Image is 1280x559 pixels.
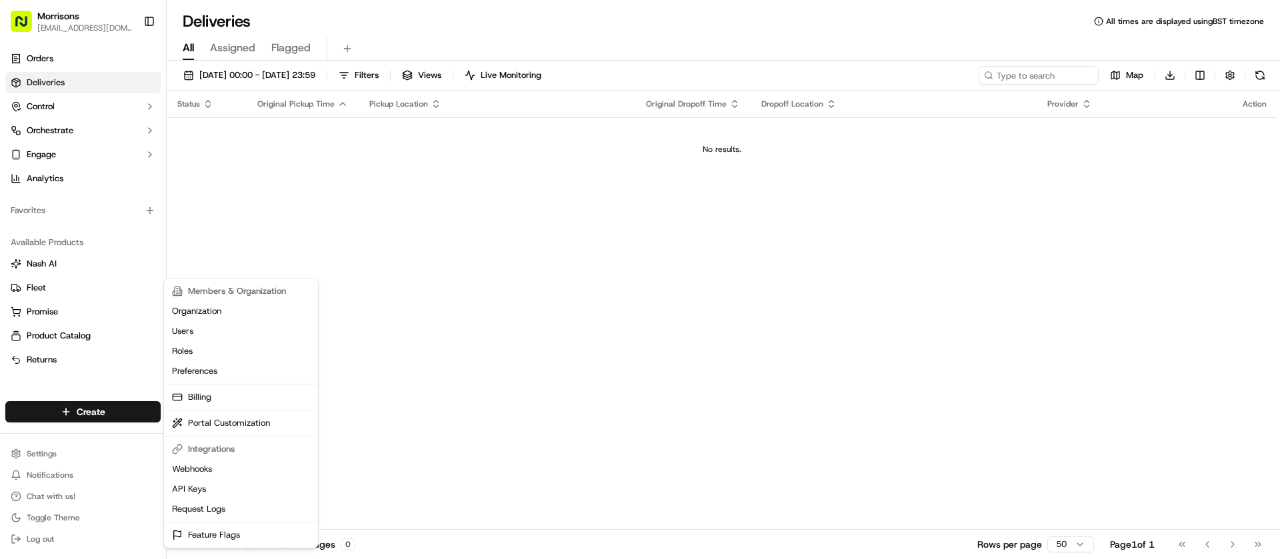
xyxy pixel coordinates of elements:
[8,188,107,212] a: 📗Knowledge Base
[167,301,315,321] a: Organization
[35,86,240,100] input: Got a question? Start typing here...
[167,499,315,519] a: Request Logs
[167,321,315,341] a: Users
[167,439,315,459] div: Integrations
[94,225,161,236] a: Powered byPylon
[227,131,243,147] button: Start new chat
[167,413,315,433] a: Portal Customization
[167,341,315,361] a: Roles
[167,361,315,381] a: Preferences
[126,193,214,207] span: API Documentation
[13,53,243,75] p: Welcome 👋
[107,188,219,212] a: 💻API Documentation
[13,13,40,40] img: Nash
[167,281,315,301] div: Members & Organization
[167,479,315,499] a: API Keys
[167,387,315,407] a: Billing
[113,195,123,205] div: 💻
[13,195,24,205] div: 📗
[45,141,169,151] div: We're available if you need us!
[27,193,102,207] span: Knowledge Base
[167,459,315,479] a: Webhooks
[133,226,161,236] span: Pylon
[13,127,37,151] img: 1736555255976-a54dd68f-1ca7-489b-9aae-adbdc363a1c4
[167,525,315,545] a: Feature Flags
[45,127,219,141] div: Start new chat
